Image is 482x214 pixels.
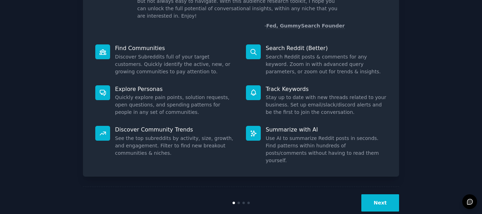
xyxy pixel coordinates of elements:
[115,44,236,52] p: Find Communities
[115,94,236,116] dd: Quickly explore pain points, solution requests, open questions, and spending patterns for people ...
[266,44,387,52] p: Search Reddit (Better)
[115,53,236,75] dd: Discover Subreddits full of your target customers. Quickly identify the active, new, or growing c...
[266,94,387,116] dd: Stay up to date with new threads related to your business. Set up email/slack/discord alerts and ...
[115,135,236,157] dd: See the top subreddits by activity, size, growth, and engagement. Filter to find new breakout com...
[266,85,387,93] p: Track Keywords
[361,194,399,212] button: Next
[115,85,236,93] p: Explore Personas
[266,135,387,164] dd: Use AI to summarize Reddit posts in seconds. Find patterns within hundreds of posts/comments with...
[266,53,387,75] dd: Search Reddit posts & comments for any keyword. Zoom in with advanced query parameters, or zoom o...
[266,126,387,133] p: Summarize with AI
[115,126,236,133] p: Discover Community Trends
[264,22,345,30] div: -
[266,23,345,29] a: Fed, GummySearch Founder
